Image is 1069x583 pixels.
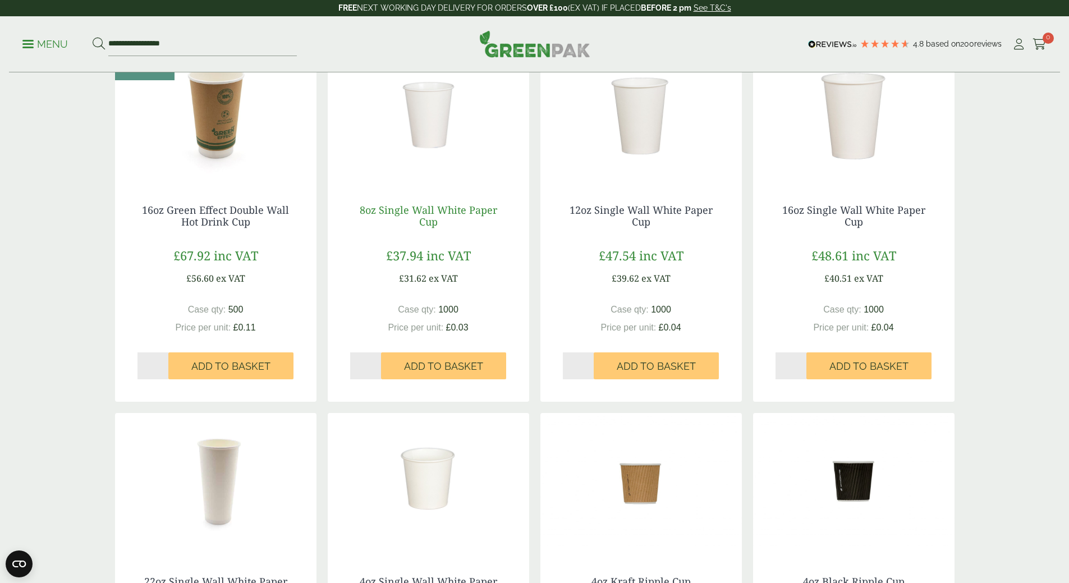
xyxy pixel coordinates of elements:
img: 16oz Green Effect Double Wall Hot Drink cup [115,42,316,182]
a: 16oz Single Wall White Paper Cup [782,203,925,229]
span: Price per unit: [388,323,443,332]
span: Add to Basket [191,360,270,373]
span: Price per unit: [813,323,869,332]
img: 2130015B 22oz White Single Wall Paper Cup 627ml [115,413,316,553]
span: Case qty: [188,305,226,314]
span: reviews [974,39,1002,48]
span: £40.51 [824,272,852,284]
span: inc VAT [426,247,471,264]
a: 12oz Single Wall White Paper Cup [570,203,713,229]
a: Menu [22,38,68,49]
a: 8oz Single Wall White Paper Cup [360,203,497,229]
span: 1000 [651,305,671,314]
span: ex VAT [854,272,883,284]
strong: BEFORE 2 pm [641,3,691,12]
span: ex VAT [216,272,245,284]
a: 16oz Green Effect Double Wall Hot Drink Cup [142,203,289,229]
button: Add to Basket [806,352,932,379]
span: £0.11 [233,323,256,332]
span: Add to Basket [617,360,696,373]
button: Add to Basket [594,352,719,379]
span: NEW IN [126,63,163,75]
span: 4.8 [913,39,926,48]
img: REVIEWS.io [808,40,857,48]
strong: FREE [338,3,357,12]
p: Menu [22,38,68,51]
img: 4oz Kraft Ripple Cup-0 [540,413,742,553]
span: 1000 [438,305,458,314]
a: See T&C's [694,3,731,12]
span: 0 [1043,33,1054,44]
button: Add to Basket [381,352,506,379]
span: 1000 [864,305,884,314]
span: £48.61 [811,247,848,264]
span: £0.04 [659,323,681,332]
img: 4oz Single Wall White Paper Cup-0 [328,413,529,553]
span: ex VAT [641,272,671,284]
span: £56.60 [186,272,214,284]
i: Cart [1033,39,1047,50]
span: ex VAT [429,272,458,284]
img: DSC_9763a [540,42,742,182]
span: inc VAT [214,247,258,264]
span: 200 [960,39,974,48]
span: Case qty: [398,305,436,314]
span: 500 [228,305,244,314]
span: inc VAT [852,247,896,264]
div: 4.79 Stars [860,39,910,49]
span: £47.54 [599,247,636,264]
span: Case qty: [611,305,649,314]
img: 4oz Black Ripple Cup-0 [753,413,955,553]
img: 8oz Single Wall White Paper Cup-0 [328,42,529,182]
i: My Account [1012,39,1026,50]
span: £0.04 [871,323,894,332]
img: 16oz Single Wall White Paper Cup-0 [753,42,955,182]
span: £31.62 [399,272,426,284]
button: Add to Basket [168,352,293,379]
span: £37.94 [386,247,423,264]
span: £0.03 [446,323,469,332]
span: Price per unit: [600,323,656,332]
span: £39.62 [612,272,639,284]
span: inc VAT [639,247,683,264]
a: 0 [1033,36,1047,53]
span: £67.92 [173,247,210,264]
img: GreenPak Supplies [479,30,590,57]
button: Open CMP widget [6,550,33,577]
span: Case qty: [823,305,861,314]
span: Based on [926,39,960,48]
span: Add to Basket [829,360,909,373]
span: Price per unit: [175,323,231,332]
span: Add to Basket [404,360,483,373]
strong: OVER £100 [527,3,568,12]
